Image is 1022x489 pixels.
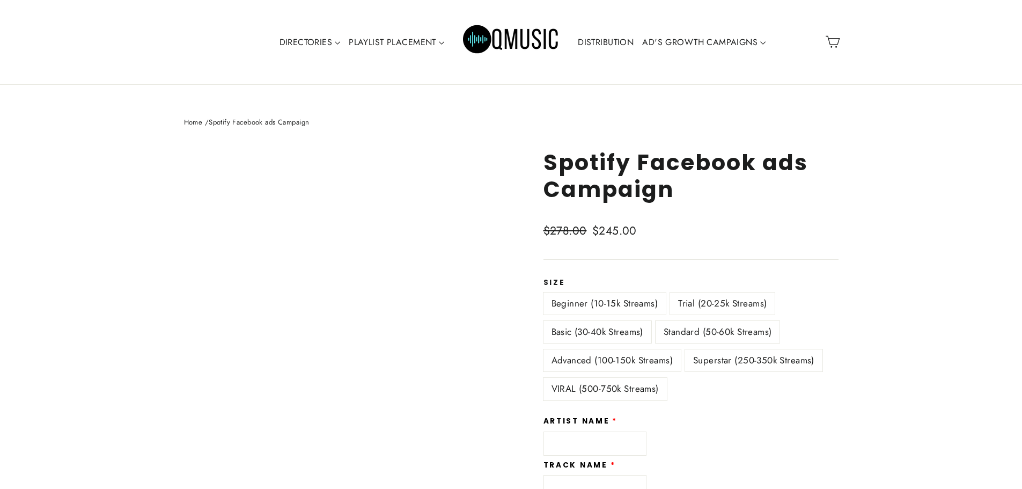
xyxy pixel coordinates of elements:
[670,293,775,315] label: Trial (20-25k Streams)
[543,321,651,343] label: Basic (30-40k Streams)
[543,378,667,400] label: VIRAL (500-750k Streams)
[463,18,560,66] img: Q Music Promotions
[574,30,638,55] a: DISTRIBUTION
[184,117,839,128] nav: breadcrumbs
[241,11,781,74] div: Primary
[638,30,770,55] a: AD'S GROWTH CAMPAIGNS
[344,30,448,55] a: PLAYLIST PLACEMENT
[275,30,345,55] a: DIRECTORIES
[543,293,666,315] label: Beginner (10-15k Streams)
[205,117,209,127] span: /
[543,279,839,287] label: Size
[543,461,616,470] label: Track Name
[543,222,590,240] span: $278.00
[685,349,822,371] label: Superstar (250-350k Streams)
[184,117,203,127] a: Home
[543,149,839,202] h1: Spotify Facebook ads Campaign
[543,349,681,371] label: Advanced (100-150k Streams)
[592,223,637,239] span: $245.00
[543,417,618,426] label: Artist Name
[656,321,780,343] label: Standard (50-60k Streams)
